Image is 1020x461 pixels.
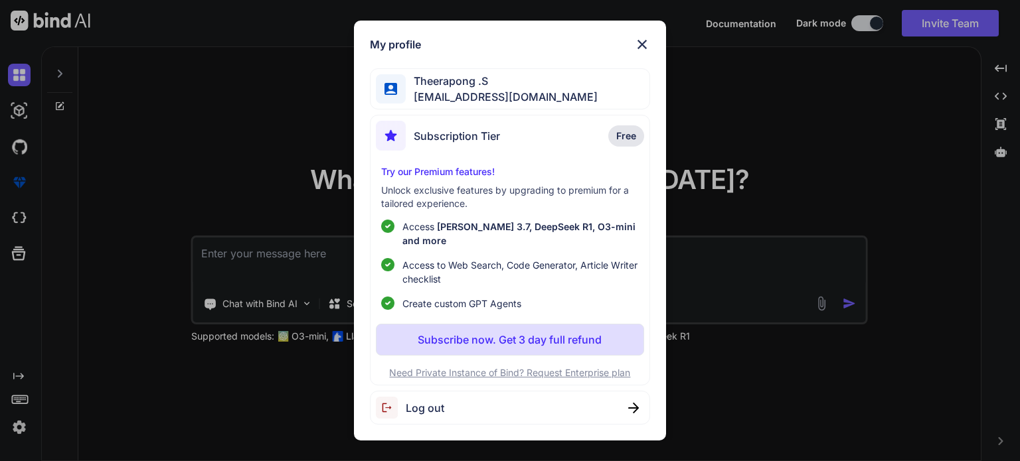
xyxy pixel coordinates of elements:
[402,221,636,246] span: [PERSON_NAME] 3.7, DeepSeek R1, O3-mini and more
[376,121,406,151] img: subscription
[406,73,598,89] span: Theerapong .S
[418,332,602,348] p: Subscribe now. Get 3 day full refund
[402,220,638,247] p: Access
[381,296,394,310] img: checklist
[376,397,406,419] img: logout
[402,296,521,310] span: Create custom GPT Agents
[616,129,636,143] span: Free
[370,36,421,52] h1: My profile
[376,366,643,379] p: Need Private Instance of Bind? Request Enterprise plan
[381,184,638,210] p: Unlock exclusive features by upgrading to premium for a tailored experience.
[406,89,598,105] span: [EMAIL_ADDRESS][DOMAIN_NAME]
[634,36,650,52] img: close
[406,400,444,416] span: Log out
[384,83,397,96] img: profile
[414,128,500,144] span: Subscription Tier
[381,258,394,271] img: checklist
[381,220,394,233] img: checklist
[402,258,638,286] span: Access to Web Search, Code Generator, Article Writer checklist
[628,403,639,413] img: close
[376,324,643,356] button: Subscribe now. Get 3 day full refund
[381,165,638,178] p: Try our Premium features!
